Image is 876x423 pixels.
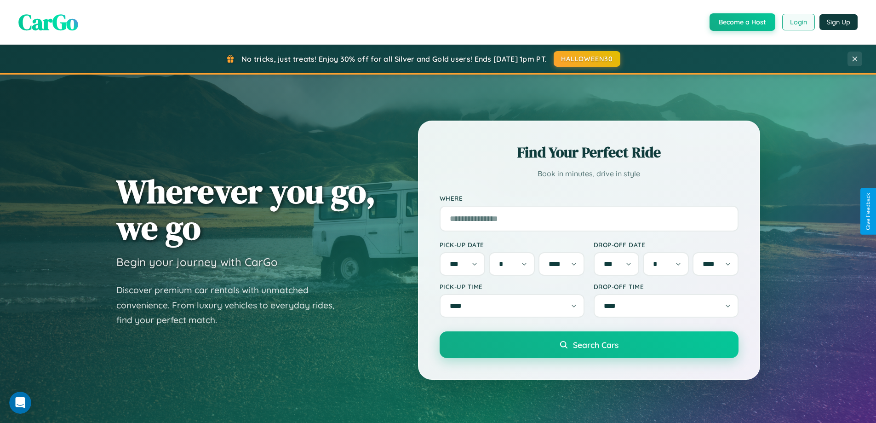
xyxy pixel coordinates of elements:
[594,283,739,290] label: Drop-off Time
[440,167,739,180] p: Book in minutes, drive in style
[782,14,815,30] button: Login
[440,331,739,358] button: Search Cars
[241,54,547,64] span: No tricks, just treats! Enjoy 30% off for all Silver and Gold users! Ends [DATE] 1pm PT.
[573,340,618,350] span: Search Cars
[554,51,620,67] button: HALLOWEEN30
[116,173,376,246] h1: Wherever you go, we go
[440,283,584,290] label: Pick-up Time
[594,241,739,249] label: Drop-off Date
[116,255,278,269] h3: Begin your journey with CarGo
[9,392,31,414] iframe: Intercom live chat
[440,194,739,202] label: Where
[440,241,584,249] label: Pick-up Date
[819,14,858,30] button: Sign Up
[865,193,871,230] div: Give Feedback
[18,7,78,37] span: CarGo
[710,13,775,31] button: Become a Host
[116,283,346,328] p: Discover premium car rentals with unmatched convenience. From luxury vehicles to everyday rides, ...
[440,142,739,162] h2: Find Your Perfect Ride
